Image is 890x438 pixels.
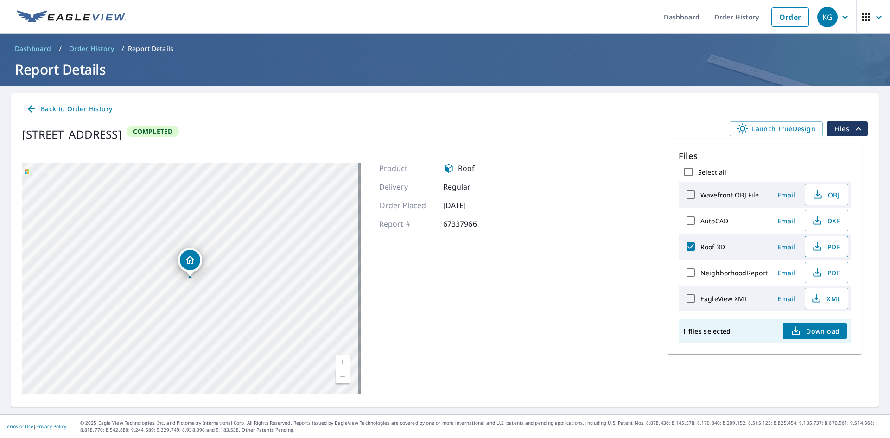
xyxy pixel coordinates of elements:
span: Back to Order History [26,103,112,115]
label: AutoCAD [700,216,728,225]
a: Privacy Policy [36,423,66,430]
label: Select all [698,168,726,177]
a: Order History [65,41,118,56]
a: Dashboard [11,41,55,56]
button: Email [771,240,801,254]
span: Completed [127,127,178,136]
div: Roof [443,163,499,174]
a: Current Level 17, Zoom In [336,355,350,369]
span: XML [811,293,840,304]
button: Email [771,292,801,306]
div: KG [817,7,838,27]
span: Email [775,268,797,277]
p: Product [379,163,435,174]
span: DXF [811,215,840,226]
p: Files [679,150,851,162]
span: Dashboard [15,44,51,53]
a: Current Level 17, Zoom Out [336,369,350,383]
button: Download [783,323,847,339]
span: Download [790,325,839,336]
p: Report Details [128,44,173,53]
span: Email [775,190,797,199]
span: Files [834,123,864,134]
button: filesDropdownBtn-67337966 [826,121,868,136]
div: Dropped pin, building 1, Residential property, 9001 Tacoma Ave S Tacoma, WA 98444 [178,248,202,277]
div: [STREET_ADDRESS] [22,126,122,143]
button: XML [805,288,848,309]
span: Order History [69,44,114,53]
a: Terms of Use [5,423,33,430]
span: PDF [811,267,840,278]
a: Order [771,7,809,27]
a: Launch TrueDesign [730,121,823,136]
p: Delivery [379,181,435,192]
label: EagleView XML [700,294,748,303]
button: Email [771,188,801,202]
button: OBJ [805,184,848,205]
label: Roof 3D [700,242,725,251]
span: OBJ [811,189,840,200]
p: © 2025 Eagle View Technologies, Inc. and Pictometry International Corp. All Rights Reserved. Repo... [80,419,885,433]
button: Email [771,214,801,228]
span: Launch TrueDesign [737,123,815,134]
span: Email [775,216,797,225]
button: Email [771,266,801,280]
p: Regular [443,181,499,192]
span: PDF [811,241,840,252]
a: Back to Order History [22,101,116,118]
h1: Report Details [11,60,879,79]
button: DXF [805,210,848,231]
p: 67337966 [443,218,499,229]
p: 1 files selected [682,327,731,336]
p: | [5,424,66,429]
p: [DATE] [443,200,499,211]
li: / [121,43,124,54]
label: NeighborhoodReport [700,268,768,277]
img: EV Logo [17,10,126,24]
span: Email [775,294,797,303]
li: / [59,43,62,54]
p: Order Placed [379,200,435,211]
span: Email [775,242,797,251]
label: Wavefront OBJ File [700,190,759,199]
button: PDF [805,236,848,257]
button: PDF [805,262,848,283]
p: Report # [379,218,435,229]
nav: breadcrumb [11,41,879,56]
